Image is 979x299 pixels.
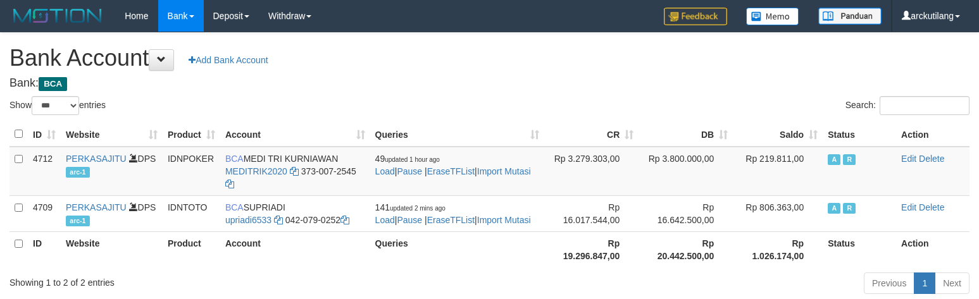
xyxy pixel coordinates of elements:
[544,231,639,267] th: Rp 19.296.847,00
[375,202,446,212] span: 141
[370,122,545,147] th: Queries: activate to sort column ascending
[864,272,914,294] a: Previous
[225,215,271,225] a: upriadi6533
[61,122,163,147] th: Website: activate to sort column ascending
[639,147,733,196] td: Rp 3.800.000,00
[639,122,733,147] th: DB: activate to sort column ascending
[28,147,61,196] td: 4712
[733,195,823,231] td: Rp 806.363,00
[397,166,422,176] a: Pause
[896,231,970,267] th: Action
[733,122,823,147] th: Saldo: activate to sort column ascending
[9,96,106,115] label: Show entries
[66,167,90,178] span: arc-1
[544,122,639,147] th: CR: activate to sort column ascending
[914,272,935,294] a: 1
[163,122,220,147] th: Product: activate to sort column ascending
[477,215,531,225] a: Import Mutasi
[274,215,283,225] a: Copy upriadi6533 to clipboard
[220,231,370,267] th: Account
[220,122,370,147] th: Account: activate to sort column ascending
[919,202,944,212] a: Delete
[225,179,234,189] a: Copy 3730072545 to clipboard
[9,271,399,289] div: Showing 1 to 2 of 2 entries
[544,195,639,231] td: Rp 16.017.544,00
[919,154,944,164] a: Delete
[340,215,349,225] a: Copy 0420790252 to clipboard
[901,154,916,164] a: Edit
[28,122,61,147] th: ID: activate to sort column ascending
[61,195,163,231] td: DPS
[28,231,61,267] th: ID
[61,231,163,267] th: Website
[163,147,220,196] td: IDNPOKER
[220,195,370,231] td: SUPRIADI 042-079-0252
[9,6,106,25] img: MOTION_logo.png
[639,195,733,231] td: Rp 16.642.500,00
[664,8,727,25] img: Feedback.jpg
[370,231,545,267] th: Queries
[220,147,370,196] td: MEDI TRI KURNIAWAN 373-007-2545
[390,205,446,212] span: updated 2 mins ago
[66,216,90,226] span: arc-1
[397,215,422,225] a: Pause
[828,154,840,165] span: Active
[180,49,276,71] a: Add Bank Account
[225,154,244,164] span: BCA
[733,147,823,196] td: Rp 219.811,00
[818,8,882,25] img: panduan.png
[66,154,127,164] a: PERKASAJITU
[935,272,970,294] a: Next
[746,8,799,25] img: Button%20Memo.svg
[901,202,916,212] a: Edit
[385,156,440,163] span: updated 1 hour ago
[290,166,299,176] a: Copy MEDITRIK2020 to clipboard
[9,46,970,71] h1: Bank Account
[39,77,67,91] span: BCA
[828,203,840,214] span: Active
[477,166,531,176] a: Import Mutasi
[32,96,79,115] select: Showentries
[843,154,856,165] span: Running
[880,96,970,115] input: Search:
[375,166,395,176] a: Load
[375,202,531,225] span: | | |
[845,96,970,115] label: Search:
[61,147,163,196] td: DPS
[375,154,531,176] span: | | |
[225,166,287,176] a: MEDITRIK2020
[823,122,896,147] th: Status
[375,154,440,164] span: 49
[163,231,220,267] th: Product
[733,231,823,267] th: Rp 1.026.174,00
[427,215,475,225] a: EraseTFList
[163,195,220,231] td: IDNTOTO
[823,231,896,267] th: Status
[896,122,970,147] th: Action
[66,202,127,212] a: PERKASAJITU
[375,215,395,225] a: Load
[843,203,856,214] span: Running
[9,77,970,90] h4: Bank:
[225,202,244,212] span: BCA
[28,195,61,231] td: 4709
[427,166,475,176] a: EraseTFList
[639,231,733,267] th: Rp 20.442.500,00
[544,147,639,196] td: Rp 3.279.303,00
